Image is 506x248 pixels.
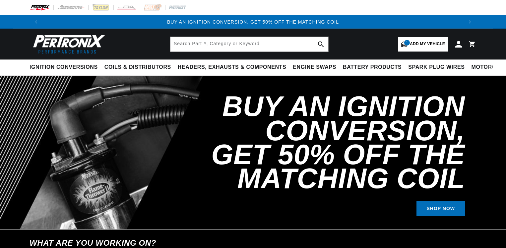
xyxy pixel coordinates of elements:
[181,94,465,190] h2: Buy an Ignition Conversion, Get 50% off the Matching Coil
[170,37,328,52] input: Search Part #, Category or Keyword
[30,15,43,29] button: Translation missing: en.sections.announcements.previous_announcement
[30,60,101,75] summary: Ignition Conversions
[405,60,468,75] summary: Spark Plug Wires
[101,60,174,75] summary: Coils & Distributors
[293,64,336,71] span: Engine Swaps
[30,33,106,56] img: Pertronix
[167,19,339,25] a: BUY AN IGNITION CONVERSION, GET 50% OFF THE MATCHING COIL
[174,60,289,75] summary: Headers, Exhausts & Components
[314,37,328,52] button: search button
[463,15,476,29] button: Translation missing: en.sections.announcements.next_announcement
[289,60,340,75] summary: Engine Swaps
[13,15,493,29] slideshow-component: Translation missing: en.sections.announcements.announcement_bar
[340,60,405,75] summary: Battery Products
[178,64,286,71] span: Headers, Exhausts & Components
[398,37,448,52] a: 1Add my vehicle
[104,64,171,71] span: Coils & Distributors
[43,18,463,26] div: Announcement
[408,64,465,71] span: Spark Plug Wires
[343,64,402,71] span: Battery Products
[410,41,445,47] span: Add my vehicle
[43,18,463,26] div: 1 of 3
[30,64,98,71] span: Ignition Conversions
[416,201,465,216] a: SHOP NOW
[404,40,410,46] span: 1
